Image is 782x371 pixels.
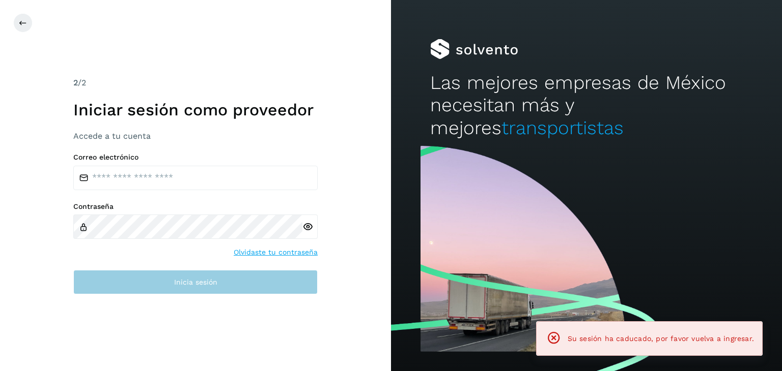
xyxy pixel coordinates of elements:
a: Olvidaste tu contraseña [234,247,318,258]
label: Correo electrónico [73,153,318,162]
h2: Las mejores empresas de México necesitan más y mejores [430,72,743,139]
button: Inicia sesión [73,270,318,294]
h1: Iniciar sesión como proveedor [73,100,318,119]
span: 2 [73,78,78,87]
span: Inicia sesión [174,279,217,286]
h3: Accede a tu cuenta [73,131,318,141]
div: /2 [73,77,318,89]
label: Contraseña [73,202,318,211]
span: Su sesión ha caducado, por favor vuelva a ingresar. [568,334,754,343]
span: transportistas [501,117,624,139]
